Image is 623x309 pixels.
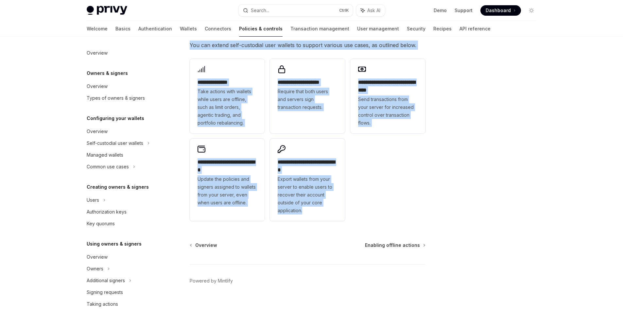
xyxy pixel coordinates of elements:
a: Authorization keys [81,206,165,218]
a: Overview [81,126,165,137]
div: Overview [87,49,108,57]
div: Common use cases [87,163,129,171]
a: Managed wallets [81,149,165,161]
div: Overview [87,253,108,261]
a: Dashboard [480,5,521,16]
div: Overview [87,82,108,90]
span: Ctrl K [339,8,349,13]
a: Transaction management [290,21,349,37]
h5: Configuring your wallets [87,114,144,122]
span: Overview [195,242,217,249]
a: Basics [115,21,130,37]
span: Ask AI [367,7,380,14]
span: Export wallets from your server to enable users to recover their account outside of your core app... [278,175,337,215]
a: Overview [81,251,165,263]
a: Support [455,7,473,14]
div: Overview [87,128,108,135]
span: You can extend self-custodial user wallets to support various use cases, as outlined below. [190,41,425,50]
a: User management [357,21,399,37]
a: Authentication [138,21,172,37]
a: Overview [190,242,217,249]
div: Key quorums [87,220,115,228]
a: API reference [459,21,491,37]
button: Toggle dark mode [526,5,537,16]
span: Update the policies and signers assigned to wallets from your server, even when users are offline. [198,175,257,207]
a: Types of owners & signers [81,92,165,104]
span: Enabling offline actions [365,242,420,249]
a: Powered by Mintlify [190,278,233,284]
a: **** **** *****Take actions with wallets while users are offline, such as limit orders, agentic t... [190,59,265,133]
a: Welcome [87,21,108,37]
span: Dashboard [486,7,511,14]
div: Owners [87,265,103,273]
button: Search...CtrlK [238,5,353,16]
a: Overview [81,80,165,92]
a: Signing requests [81,286,165,298]
span: Take actions with wallets while users are offline, such as limit orders, agentic trading, and por... [198,88,257,127]
a: Demo [434,7,447,14]
a: Connectors [205,21,231,37]
a: Policies & controls [239,21,283,37]
div: Managed wallets [87,151,123,159]
h5: Creating owners & signers [87,183,149,191]
div: Users [87,196,99,204]
img: light logo [87,6,127,15]
div: Types of owners & signers [87,94,145,102]
h5: Using owners & signers [87,240,142,248]
a: Key quorums [81,218,165,230]
button: Ask AI [356,5,385,16]
div: Authorization keys [87,208,127,216]
h5: Owners & signers [87,69,128,77]
div: Additional signers [87,277,125,284]
div: Self-custodial user wallets [87,139,143,147]
div: Search... [251,7,269,14]
span: Send transactions from your server for increased control over transaction flows. [358,95,418,127]
a: Security [407,21,425,37]
a: Enabling offline actions [365,242,425,249]
a: Recipes [433,21,452,37]
a: Overview [81,47,165,59]
div: Taking actions [87,300,118,308]
a: Wallets [180,21,197,37]
span: Require that both users and servers sign transaction requests. [278,88,337,111]
div: Signing requests [87,288,123,296]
